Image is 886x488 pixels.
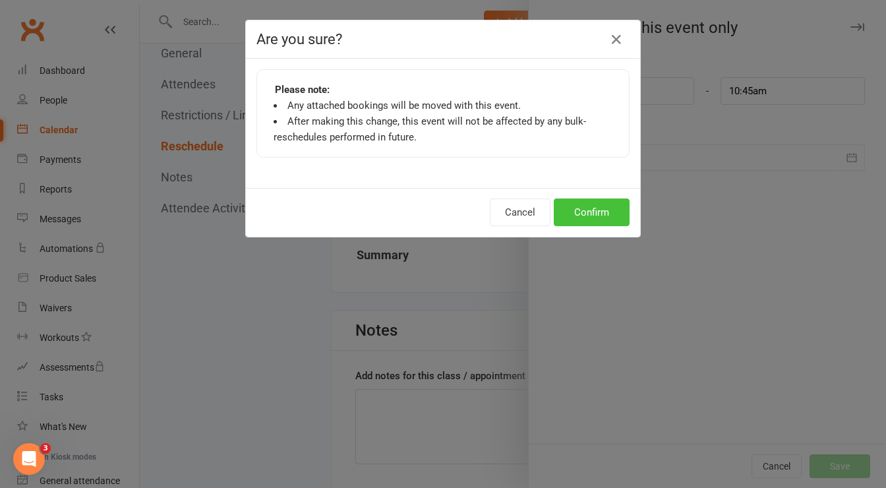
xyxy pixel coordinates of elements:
[40,443,51,454] span: 3
[13,443,45,475] iframe: Intercom live chat
[606,29,627,50] button: Close
[274,113,612,145] li: After making this change, this event will not be affected by any bulk-reschedules performed in fu...
[490,198,550,226] button: Cancel
[274,98,612,113] li: Any attached bookings will be moved with this event.
[554,198,630,226] button: Confirm
[256,31,630,47] h4: Are you sure?
[275,82,330,98] strong: Please note:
